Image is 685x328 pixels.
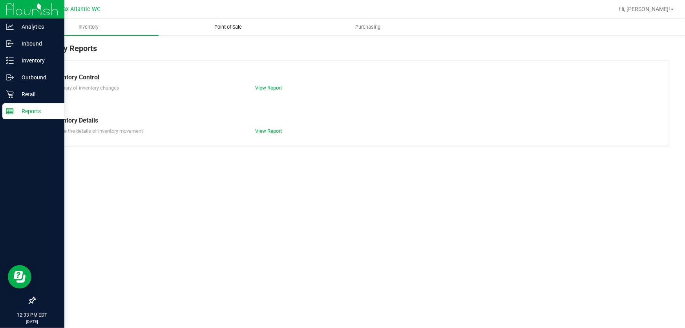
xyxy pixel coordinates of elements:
p: Retail [14,90,61,99]
inline-svg: Analytics [6,23,14,31]
inline-svg: Inventory [6,57,14,64]
span: Summary of inventory changes [51,85,119,91]
iframe: Resource center [8,265,31,289]
p: [DATE] [4,319,61,324]
a: View Report [256,85,282,91]
span: Hi, [PERSON_NAME]! [619,6,670,12]
inline-svg: Outbound [6,73,14,81]
p: Reports [14,106,61,116]
p: Inbound [14,39,61,48]
div: Inventory Reports [35,42,669,60]
span: Jax Atlantic WC [60,6,100,13]
a: View Report [256,128,282,134]
inline-svg: Reports [6,107,14,115]
p: Analytics [14,22,61,31]
span: Point of Sale [204,24,253,31]
span: Explore the details of inventory movement [51,128,143,134]
span: Inventory [68,24,109,31]
inline-svg: Inbound [6,40,14,48]
p: Inventory [14,56,61,65]
p: 12:33 PM EDT [4,312,61,319]
p: Outbound [14,73,61,82]
span: Purchasing [345,24,391,31]
a: Inventory [19,19,159,35]
inline-svg: Retail [6,90,14,98]
div: Inventory Control [51,73,653,82]
a: Point of Sale [159,19,298,35]
div: Inventory Details [51,116,653,125]
a: Purchasing [298,19,438,35]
